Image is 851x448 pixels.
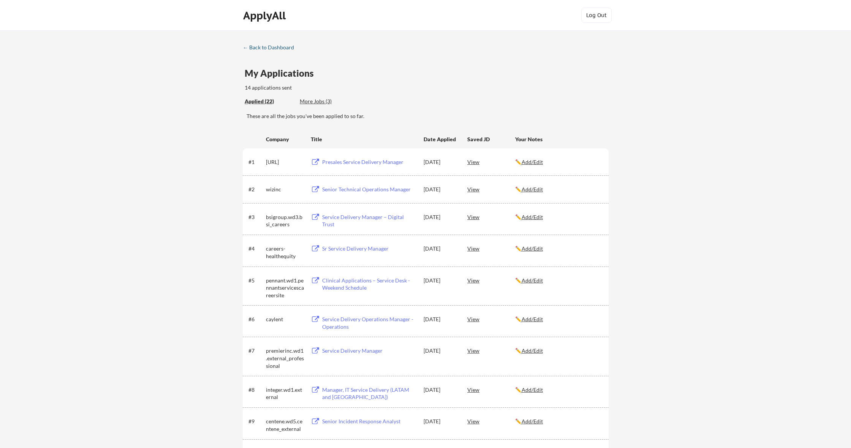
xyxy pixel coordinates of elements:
div: These are job applications we think you'd be a good fit for, but couldn't apply you to automatica... [300,98,356,106]
div: Manager, IT Service Delivery (LATAM and [GEOGRAPHIC_DATA]) [322,386,416,401]
div: Company [266,136,304,143]
div: #2 [248,186,263,193]
div: #6 [248,315,263,323]
div: [URL] [266,158,304,166]
div: ✏️ [515,418,602,425]
div: These are all the jobs you've been applied to so far. [245,98,294,106]
div: 14 applications sent [245,84,392,91]
u: Add/Edit [522,277,543,284]
div: #9 [248,418,263,425]
div: ✏️ [515,186,602,193]
div: View [467,383,515,396]
u: Add/Edit [522,418,543,424]
div: Saved JD [467,132,515,146]
div: View [467,273,515,287]
div: ✏️ [515,245,602,252]
div: View [467,182,515,196]
div: [DATE] [424,347,457,355]
div: Your Notes [515,136,602,143]
div: #8 [248,386,263,394]
u: Add/Edit [522,186,543,192]
div: View [467,414,515,428]
div: [DATE] [424,213,457,221]
div: Title [311,136,416,143]
u: Add/Edit [522,347,543,354]
div: View [467,155,515,169]
div: Service Delivery Manager [322,347,416,355]
div: [DATE] [424,186,457,193]
div: [DATE] [424,386,457,394]
button: Log Out [581,8,612,23]
div: [DATE] [424,245,457,252]
div: careers-healthequity [266,245,304,260]
div: #4 [248,245,263,252]
div: [DATE] [424,315,457,323]
div: My Applications [245,69,320,78]
div: ✏️ [515,213,602,221]
div: ← Back to Dashboard [243,45,300,50]
div: #5 [248,277,263,284]
div: [DATE] [424,158,457,166]
u: Add/Edit [522,159,543,165]
div: Senior Incident Response Analyst [322,418,416,425]
u: Add/Edit [522,245,543,252]
div: bsigroup.wd3.bsi_careers [266,213,304,228]
div: [DATE] [424,277,457,284]
div: Senior Technical Operations Manager [322,186,416,193]
div: wizinc [266,186,304,193]
div: #3 [248,213,263,221]
div: ApplyAll [243,9,288,22]
a: ← Back to Dashboard [243,44,300,52]
div: View [467,210,515,224]
div: [DATE] [424,418,457,425]
div: Presales Service Delivery Manager [322,158,416,166]
div: ✏️ [515,347,602,355]
div: ✏️ [515,277,602,284]
u: Add/Edit [522,214,543,220]
div: More Jobs (3) [300,98,356,105]
div: Date Applied [424,136,457,143]
div: integer.wd1.external [266,386,304,401]
div: #7 [248,347,263,355]
div: Service Delivery Operations Manager - Operations [322,315,416,330]
u: Add/Edit [522,316,543,322]
div: Service Delivery Manager – Digital Trust [322,213,416,228]
div: View [467,241,515,255]
div: ✏️ [515,158,602,166]
div: #1 [248,158,263,166]
div: centene.wd5.centene_external [266,418,304,432]
div: ✏️ [515,386,602,394]
div: caylent [266,315,304,323]
div: premierinc.wd1.external_professional [266,347,304,369]
div: ✏️ [515,315,602,323]
div: pennant.wd1.pennantservicescareersite [266,277,304,299]
div: View [467,344,515,357]
div: Applied (22) [245,98,294,105]
div: View [467,312,515,326]
div: These are all the jobs you've been applied to so far. [247,112,609,120]
div: Sr Service Delivery Manager [322,245,416,252]
div: Clinical Applications – Service Desk - Weekend Schedule [322,277,416,292]
u: Add/Edit [522,386,543,393]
